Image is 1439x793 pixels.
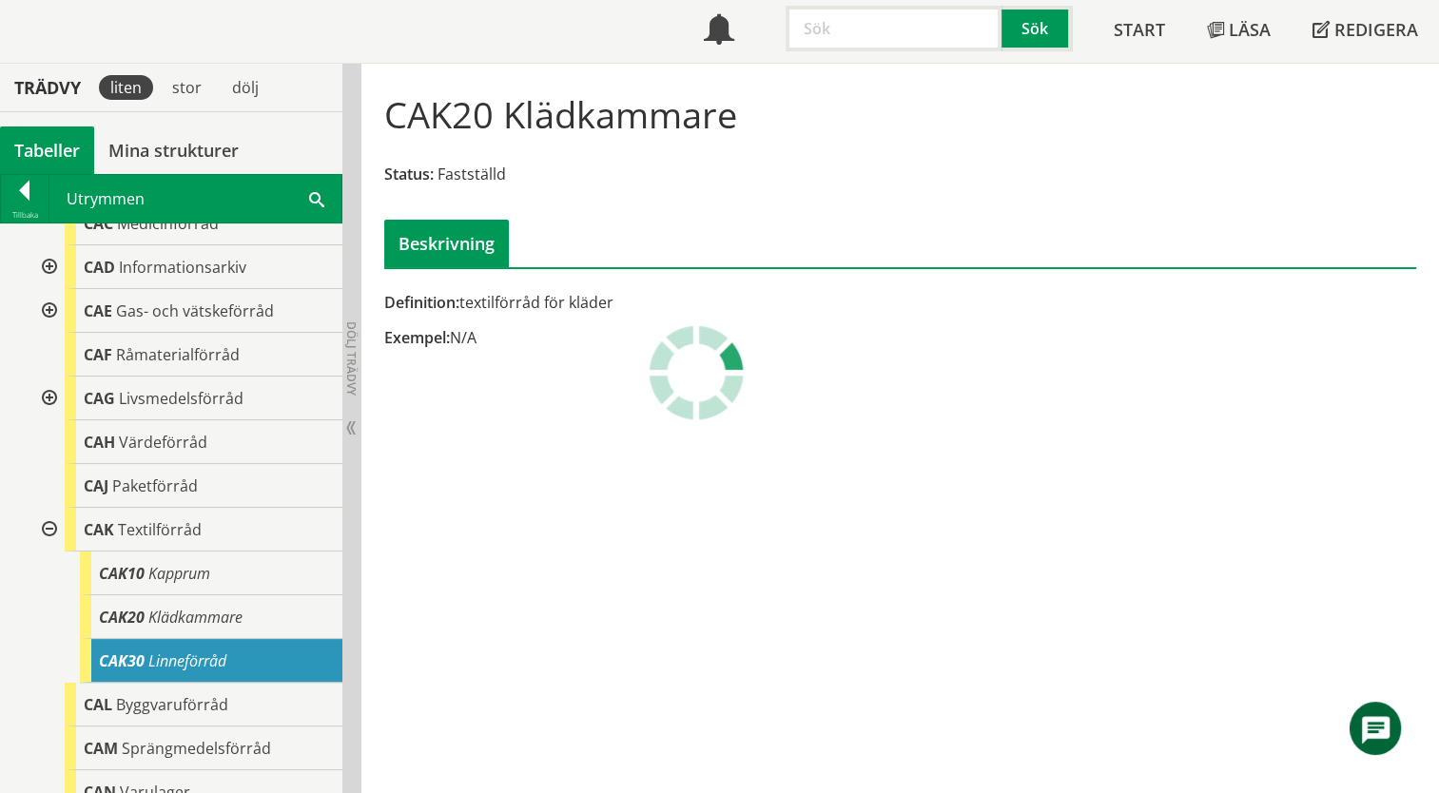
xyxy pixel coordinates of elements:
a: Mina strukturer [94,126,253,174]
span: Livsmedelsförråd [119,388,243,409]
span: CAD [84,257,115,278]
span: Notifikationer [704,16,734,47]
span: Definition: [384,292,459,313]
div: N/A [384,327,1064,348]
h1: CAK20 Klädkammare [384,93,737,135]
button: Sök [1001,6,1072,51]
span: CAL [84,694,112,715]
span: Textilförråd [118,519,202,540]
span: Byggvaruförråd [116,694,228,715]
span: Läsa [1229,18,1271,41]
span: Status: [384,164,434,184]
span: CAE [84,300,112,321]
span: Klädkammare [148,607,243,628]
span: CAK [84,519,114,540]
span: Paketförråd [112,475,198,496]
span: CAK30 [99,650,145,671]
div: stor [161,75,213,100]
span: Exempel: [384,327,450,348]
span: CAC [84,213,113,234]
img: Laddar [649,325,744,420]
span: Sprängmedelsförråd [122,738,271,759]
span: Värdeförråd [119,432,207,453]
span: Linneförråd [148,650,226,671]
span: Sök i tabellen [309,188,324,208]
div: Beskrivning [384,220,509,267]
div: Utrymmen [49,175,341,222]
div: Trädvy [4,77,91,98]
span: CAF [84,344,112,365]
span: CAG [84,388,115,409]
span: CAH [84,432,115,453]
span: CAK10 [99,563,145,584]
div: textilförråd för kläder [384,292,1064,313]
input: Sök [786,6,1001,51]
span: Fastställd [438,164,506,184]
span: CAK20 [99,607,145,628]
span: Råmaterialförråd [116,344,240,365]
div: Tillbaka [1,207,49,222]
span: CAJ [84,475,108,496]
span: Gas- och vätskeförråd [116,300,274,321]
div: dölj [221,75,270,100]
div: liten [99,75,153,100]
span: Informationsarkiv [119,257,246,278]
span: Redigera [1334,18,1418,41]
span: Start [1114,18,1165,41]
span: CAM [84,738,118,759]
span: Medicinförråd [117,213,219,234]
span: Dölj trädvy [343,321,360,396]
span: Kapprum [148,563,210,584]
